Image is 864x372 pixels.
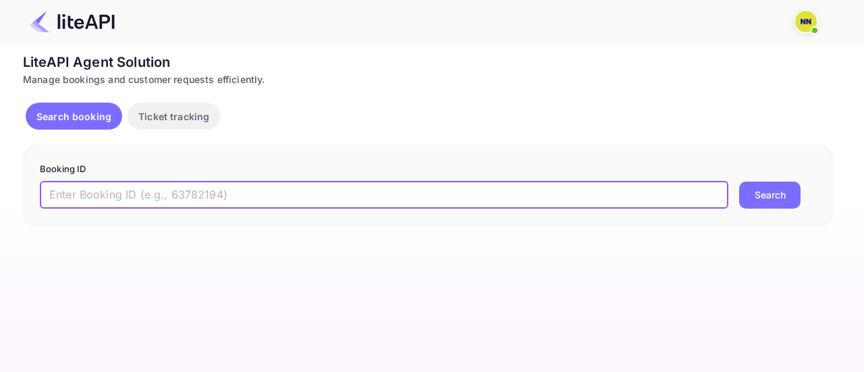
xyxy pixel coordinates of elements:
img: LiteAPI Logo [30,11,115,32]
p: Ticket tracking [138,109,209,124]
p: Search booking [36,109,111,124]
input: Enter Booking ID (e.g., 63782194) [40,182,728,209]
img: N/A N/A [795,11,817,32]
div: LiteAPI Agent Solution [23,52,833,72]
p: Booking ID [40,163,816,176]
div: Manage bookings and customer requests efficiently. [23,72,833,86]
button: Search [739,182,801,209]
